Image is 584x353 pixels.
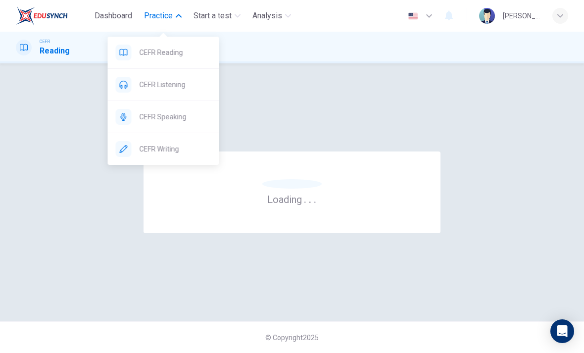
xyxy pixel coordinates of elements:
[479,8,495,24] img: Profile picture
[140,47,211,58] span: CEFR Reading
[303,190,307,206] h6: .
[108,37,219,68] div: CEFR Reading
[140,7,186,25] button: Practice
[265,334,319,342] span: © Copyright 2025
[40,45,70,57] h1: Reading
[252,10,282,22] span: Analysis
[407,12,419,20] img: en
[108,133,219,165] div: CEFR Writing
[190,7,244,25] button: Start a test
[194,10,232,22] span: Start a test
[267,193,317,205] h6: Loading
[313,190,317,206] h6: .
[108,69,219,101] div: CEFR Listening
[16,6,91,26] a: EduSynch logo
[144,10,173,22] span: Practice
[95,10,132,22] span: Dashboard
[550,319,574,343] div: Open Intercom Messenger
[16,6,68,26] img: EduSynch logo
[140,111,211,123] span: CEFR Speaking
[40,38,50,45] span: CEFR
[140,143,211,155] span: CEFR Writing
[91,7,136,25] button: Dashboard
[248,7,295,25] button: Analysis
[108,101,219,133] div: CEFR Speaking
[503,10,540,22] div: [PERSON_NAME] A/P [PERSON_NAME]
[308,190,312,206] h6: .
[140,79,211,91] span: CEFR Listening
